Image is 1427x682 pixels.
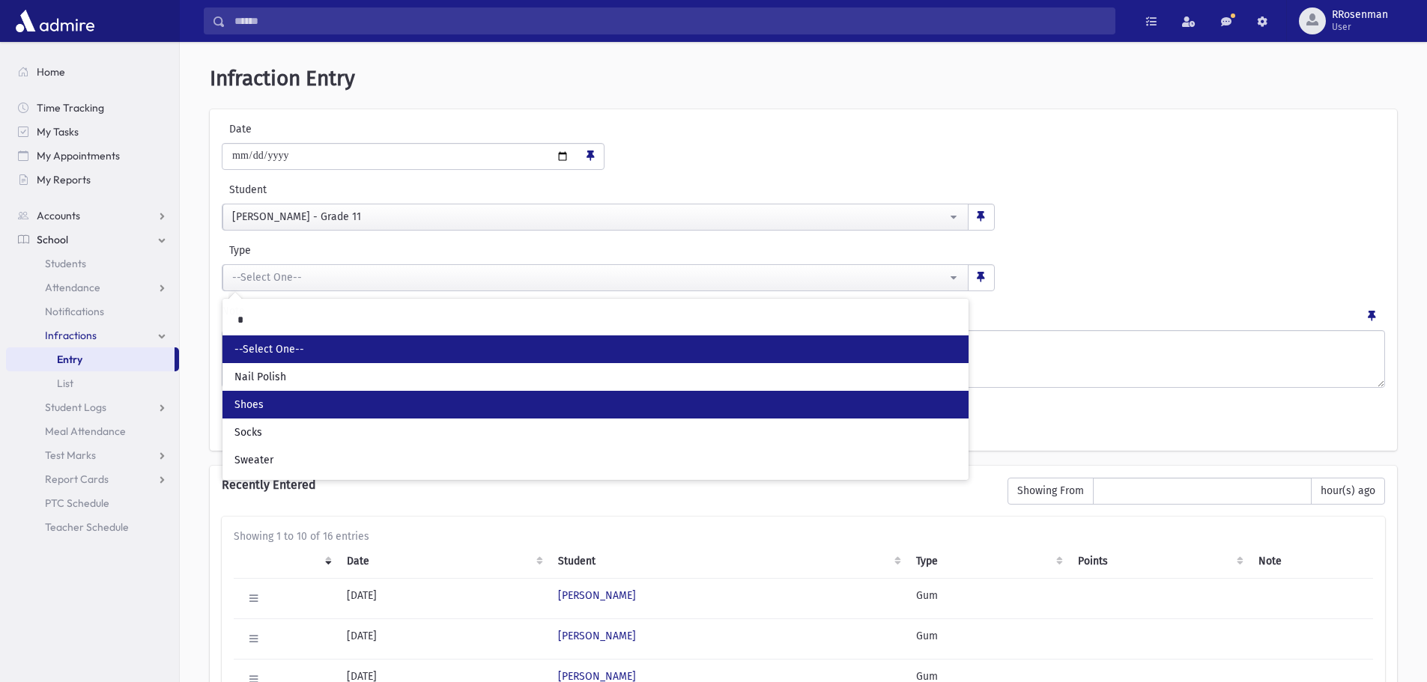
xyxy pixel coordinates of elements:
[45,305,104,318] span: Notifications
[234,453,273,468] span: Sweater
[6,60,179,84] a: Home
[45,401,106,414] span: Student Logs
[57,377,73,390] span: List
[222,478,993,492] h6: Recently Entered
[6,168,179,192] a: My Reports
[45,448,96,462] span: Test Marks
[222,182,737,198] label: Student
[338,544,549,579] th: Date: activate to sort column ascending
[12,6,98,36] img: AdmirePro
[6,467,179,491] a: Report Cards
[1332,9,1388,21] span: RRosenman
[234,529,1373,544] div: Showing 1 to 10 of 16 entries
[907,578,1069,618] td: Gum
[45,520,129,534] span: Teacher Schedule
[37,65,65,79] span: Home
[37,125,79,138] span: My Tasks
[234,425,262,440] span: Socks
[45,329,97,342] span: Infractions
[37,101,104,115] span: Time Tracking
[6,323,179,347] a: Infractions
[222,264,969,291] button: --Select One--
[907,544,1069,579] th: Type: activate to sort column ascending
[222,243,608,258] label: Type
[558,630,636,642] a: [PERSON_NAME]
[57,353,82,366] span: Entry
[338,578,549,618] td: [DATE]
[45,281,100,294] span: Attendance
[1069,544,1249,579] th: Points: activate to sort column ascending
[6,371,179,395] a: List
[6,419,179,443] a: Meal Attendance
[6,275,179,299] a: Attendance
[37,233,68,246] span: School
[234,370,286,385] span: Nail Polish
[222,204,969,231] button: Bergman, Batsheva - Grade 11
[1332,21,1388,33] span: User
[558,589,636,602] a: [PERSON_NAME]
[37,209,80,222] span: Accounts
[907,618,1069,659] td: Gum
[6,252,179,275] a: Students
[6,144,179,168] a: My Appointments
[228,308,963,332] input: Search
[225,7,1115,34] input: Search
[549,544,907,579] th: Student: activate to sort column ascending
[222,121,349,137] label: Date
[45,424,126,438] span: Meal Attendance
[6,395,179,419] a: Student Logs
[1311,478,1385,505] span: hour(s) ago
[1249,544,1373,579] th: Note
[6,443,179,467] a: Test Marks
[6,515,179,539] a: Teacher Schedule
[6,204,179,228] a: Accounts
[45,257,86,270] span: Students
[234,398,264,412] span: Shoes
[6,347,175,371] a: Entry
[222,303,245,324] label: Note
[1008,478,1094,505] span: Showing From
[6,299,179,323] a: Notifications
[6,120,179,144] a: My Tasks
[6,96,179,120] a: Time Tracking
[37,173,91,186] span: My Reports
[45,496,109,510] span: PTC Schedule
[45,472,109,486] span: Report Cards
[6,228,179,252] a: School
[6,491,179,515] a: PTC Schedule
[37,149,120,162] span: My Appointments
[210,66,355,91] span: Infraction Entry
[234,342,304,357] span: --Select One--
[338,618,549,659] td: [DATE]
[232,270,947,285] div: --Select One--
[232,209,947,225] div: [PERSON_NAME] - Grade 11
